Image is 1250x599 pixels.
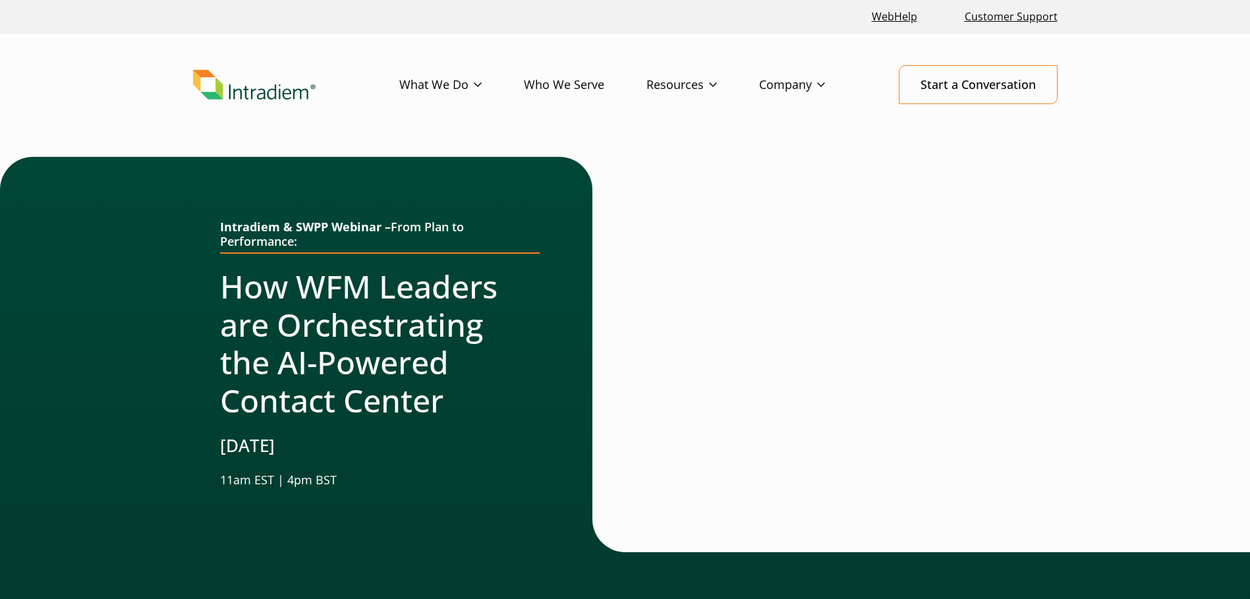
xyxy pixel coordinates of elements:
[899,65,1058,104] a: Start a Conversation
[646,66,759,104] a: Resources
[524,66,646,104] a: Who We Serve
[399,66,524,104] a: What We Do
[220,472,540,489] p: 11am EST | 4pm BST
[866,3,923,31] a: Link opens in a new window
[220,436,540,456] h3: [DATE]
[193,70,316,100] img: Intradiem
[220,219,391,235] strong: Intradiem & SWPP Webinar –
[220,220,540,254] h2: From Plan to Performance:
[220,268,540,419] h2: How WFM Leaders are Orchestrating the AI-Powered Contact Center
[193,70,399,100] a: Link to homepage of Intradiem
[759,66,867,104] a: Company
[959,3,1063,31] a: Customer Support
